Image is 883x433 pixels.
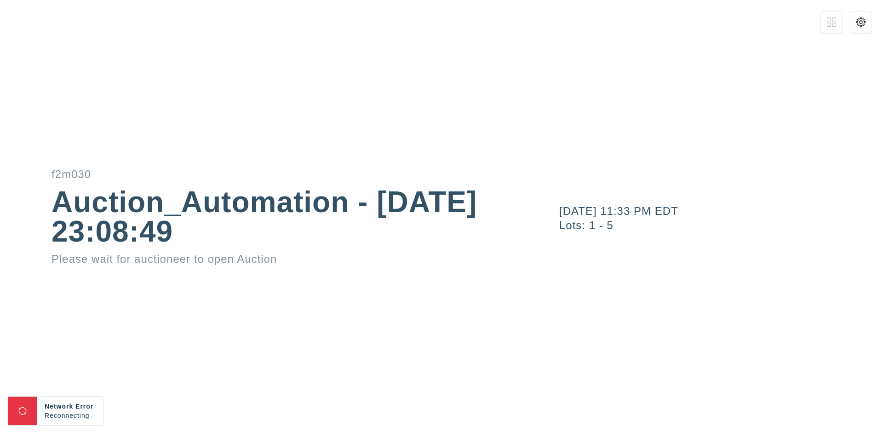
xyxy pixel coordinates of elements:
div: Lots: 1 - 5 [559,220,883,231]
div: Reconnecting [45,411,96,420]
div: Please wait for auctioneer to open Auction [52,254,478,265]
div: [DATE] 11:33 PM EDT [559,206,883,217]
div: Auction_Automation - [DATE] 23:08:49 [52,187,478,246]
div: f2m030 [52,169,478,180]
div: Network Error [45,402,96,411]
